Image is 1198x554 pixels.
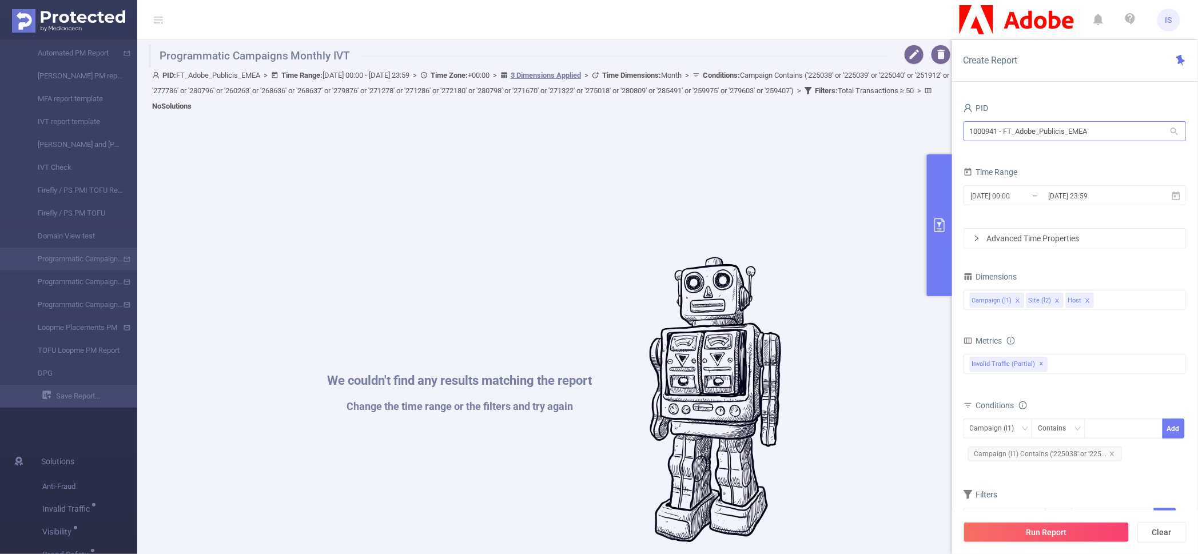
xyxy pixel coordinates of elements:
i: icon: close [1015,298,1021,305]
a: Firefly / PS PM TOFU [23,202,124,225]
a: Loopme Placements PM [23,316,124,339]
i: icon: down [1074,425,1081,433]
i: icon: user [964,103,973,113]
div: Campaign (l1) [970,419,1022,438]
img: # [650,257,782,543]
span: PID [964,103,989,113]
span: > [914,86,925,95]
span: Time Range [964,168,1018,177]
a: Programmatic Campaigns Monthly IVT [23,248,124,270]
i: icon: close [1085,298,1090,305]
i: icon: down [1022,425,1029,433]
a: [PERSON_NAME] and [PERSON_NAME] PM Report Template [23,133,124,156]
span: Campaign (l1) Contains ('225038' or '225... [968,447,1122,461]
li: Site (l2) [1026,293,1064,308]
span: IS [1165,9,1172,31]
div: Site (l2) [1029,293,1052,308]
a: Automated PM Report [23,42,124,65]
span: > [581,71,592,79]
input: Start date [970,188,1062,204]
span: > [794,86,805,95]
input: End date [1047,188,1140,204]
div: Contains [1038,419,1074,438]
button: Clear [1137,522,1187,543]
button: Add [1154,508,1176,528]
span: > [489,71,500,79]
button: Run Report [964,522,1129,543]
a: IVT Check [23,156,124,179]
a: DPG [23,362,124,385]
i: icon: right [973,235,980,242]
i: icon: user [152,71,162,79]
i: icon: close [1109,451,1115,457]
a: MFA report template [23,87,124,110]
span: Create Report [964,55,1018,66]
span: Visibility [42,528,75,536]
a: TOFU Loopme PM Report [23,339,124,362]
a: Programmatic Campaigns Monthly MFA [23,270,124,293]
span: Metrics [964,336,1002,345]
span: ✕ [1040,357,1044,371]
li: Campaign (l1) [970,293,1024,308]
i: icon: close [1054,298,1060,305]
img: Protected Media [12,9,125,33]
span: Month [602,71,682,79]
button: Add [1163,419,1185,439]
b: Filters : [815,86,838,95]
span: Solutions [41,450,74,473]
span: Anti-Fraud [42,475,137,498]
h1: We couldn't find any results matching the report [328,374,592,387]
h1: Programmatic Campaigns Monthly IVT [149,45,888,67]
span: Total Transactions ≥ 50 [815,86,914,95]
u: 3 Dimensions Applied [511,71,581,79]
span: > [260,71,271,79]
div: icon: rightAdvanced Time Properties [964,229,1186,248]
a: Firefly / PS PMI TOFU Report [23,179,124,202]
a: [PERSON_NAME] PM report [23,65,124,87]
h1: Change the time range or the filters and try again [328,401,592,412]
span: Invalid Traffic [42,505,94,513]
b: Time Zone: [431,71,468,79]
a: Programmatic Campaigns Monthly Blocked [23,293,124,316]
b: Time Dimensions : [602,71,661,79]
b: Conditions : [703,71,740,79]
span: Conditions [976,401,1027,410]
li: Host [1066,293,1094,308]
span: > [682,71,692,79]
b: PID: [162,71,176,79]
div: ≥ [1052,508,1064,527]
a: Domain View test [23,225,124,248]
a: Save Report... [42,385,137,408]
span: FT_Adobe_Publicis_EMEA [DATE] 00:00 - [DATE] 23:59 +00:00 [152,71,949,110]
a: IVT report template [23,110,124,133]
div: Campaign (l1) [972,293,1012,308]
i: icon: info-circle [1019,401,1027,409]
i: icon: info-circle [1007,337,1015,345]
b: Time Range: [281,71,323,79]
b: No Solutions [152,102,192,110]
span: > [409,71,420,79]
span: Dimensions [964,272,1017,281]
span: Invalid Traffic (partial) [970,357,1048,372]
span: Filters [964,490,998,499]
div: Host [1068,293,1082,308]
